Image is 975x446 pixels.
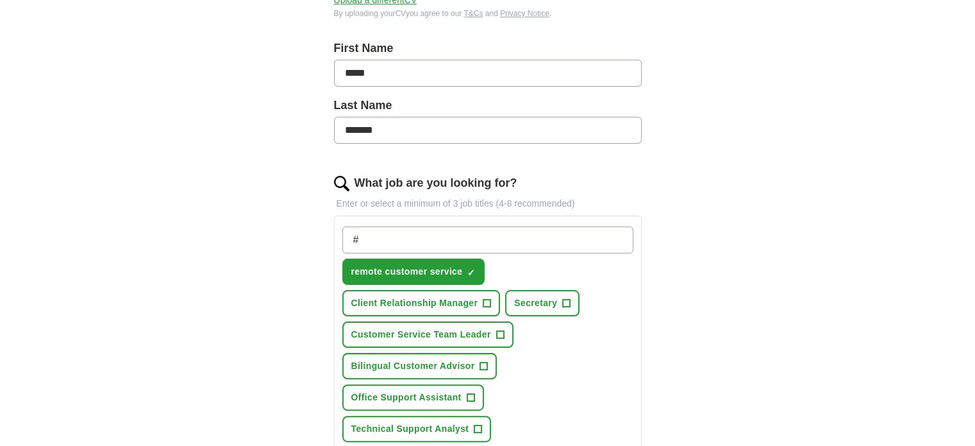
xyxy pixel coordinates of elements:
[342,290,501,316] button: Client Relationship Manager
[467,268,475,278] span: ✓
[342,353,497,379] button: Bilingual Customer Advisor
[351,265,463,279] span: remote customer service
[463,9,483,18] a: T&Cs
[334,8,642,19] div: By uploading your CV you agree to our and .
[351,296,478,310] span: Client Relationship Manager
[342,259,485,285] button: remote customer service✓
[334,40,642,57] label: First Name
[342,227,633,253] input: Type a job title and press enter
[351,422,469,436] span: Technical Support Analyst
[354,175,517,192] label: What job are you looking for?
[505,290,579,316] button: Secretary
[342,322,513,348] button: Customer Service Team Leader
[351,328,491,341] span: Customer Service Team Leader
[342,384,484,411] button: Office Support Assistant
[334,176,349,191] img: search.png
[334,97,642,114] label: Last Name
[351,391,462,404] span: Office Support Assistant
[334,197,642,210] p: Enter or select a minimum of 3 job titles (4-8 recommended)
[351,359,475,373] span: Bilingual Customer Advisor
[514,296,557,310] span: Secretary
[500,9,549,18] a: Privacy Notice
[342,416,492,442] button: Technical Support Analyst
